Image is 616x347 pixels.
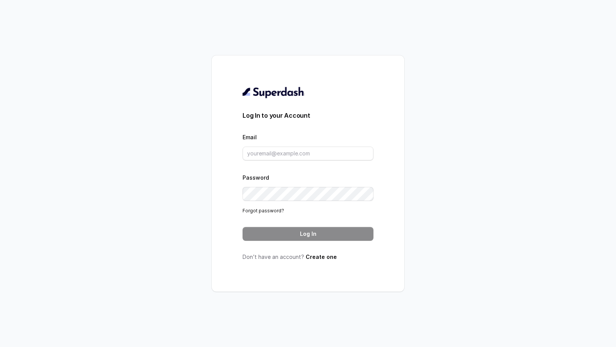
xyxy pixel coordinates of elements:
[243,147,373,160] input: youremail@example.com
[243,111,373,120] h3: Log In to your Account
[243,253,373,261] p: Don’t have an account?
[243,134,257,140] label: Email
[243,86,305,98] img: light.svg
[243,174,269,181] label: Password
[243,208,284,214] a: Forgot password?
[306,254,337,260] a: Create one
[243,227,373,241] button: Log In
